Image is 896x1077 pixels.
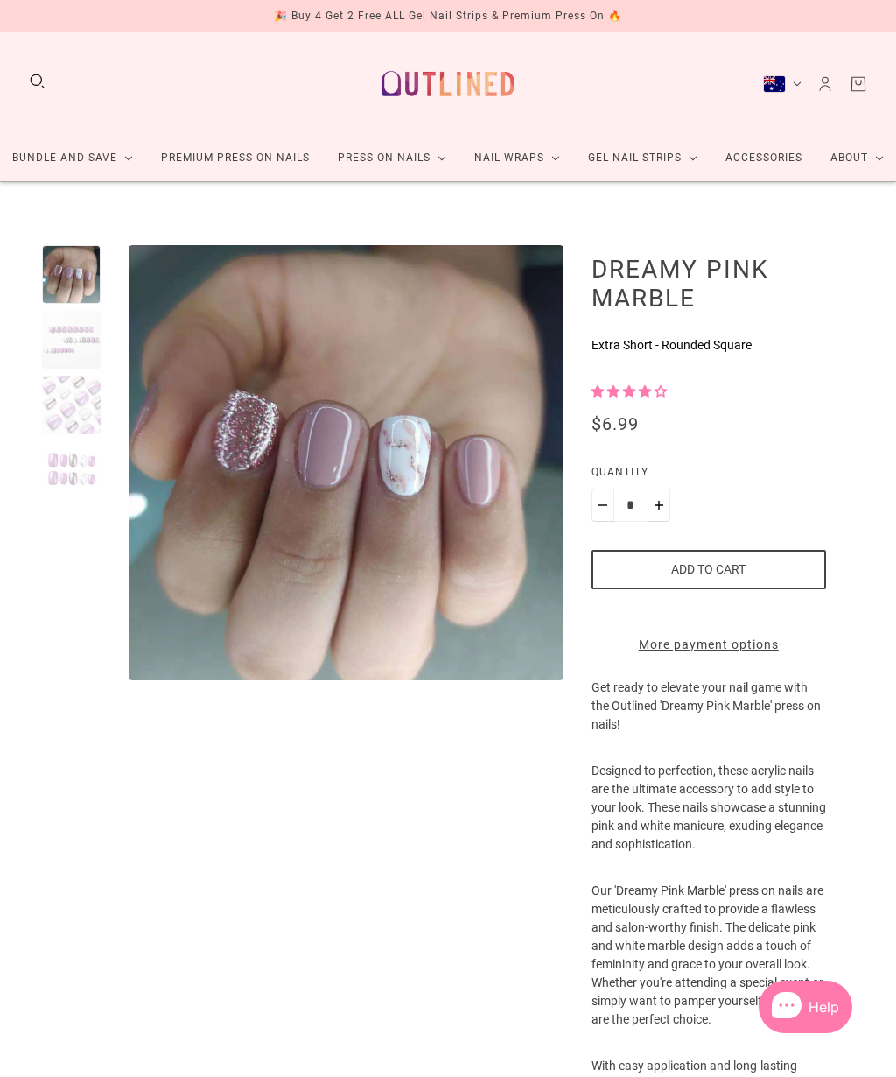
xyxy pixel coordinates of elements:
a: More payment options [591,636,826,654]
p: Get ready to elevate your nail game with the Outlined 'Dreamy Pink Marble' press on nails! [591,679,826,762]
button: Add to cart [591,550,826,589]
a: Cart [849,74,868,94]
a: Gel Nail Strips [574,135,711,181]
p: Extra Short - Rounded Square [591,336,826,355]
a: Account [815,74,835,94]
h1: Dreamy Pink Marble [591,254,826,313]
button: Minus [591,489,614,522]
div: 🎉 Buy 4 Get 2 Free ALL Gel Nail Strips & Premium Press On 🔥 [274,7,622,25]
button: Plus [647,489,670,522]
span: $6.99 [591,413,639,434]
span: 4.00 stars [591,384,667,398]
label: Quantity [591,463,826,489]
img: Dreamy Pink Marble - Press On Nails [129,245,563,680]
p: Designed to perfection, these acrylic nails are the ultimate accessory to add style to your look.... [591,762,826,882]
a: Premium Press On Nails [147,135,324,181]
a: Accessories [711,135,816,181]
button: Australia [763,75,801,93]
button: Search [28,72,47,91]
a: Outlined [371,46,525,121]
p: Our 'Dreamy Pink Marble' press on nails are meticulously crafted to provide a flawless and salon-... [591,882,826,1057]
a: Nail Wraps [460,135,574,181]
a: Press On Nails [324,135,460,181]
modal-trigger: Enlarge product image [129,245,563,680]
